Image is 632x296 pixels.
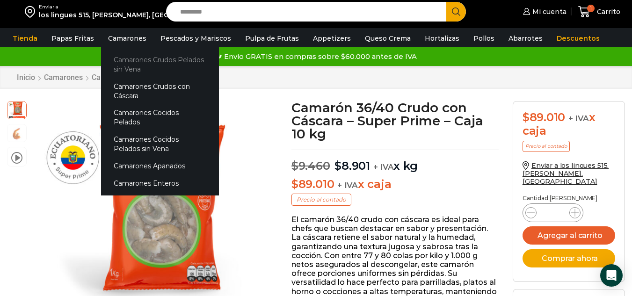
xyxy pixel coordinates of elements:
input: Product quantity [544,206,562,219]
a: Pescados y Mariscos [156,29,236,47]
a: Abarrotes [504,29,547,47]
p: Cantidad [PERSON_NAME] [523,195,615,202]
span: camaron-con-cascara [7,124,26,143]
a: Camarones [103,29,151,47]
div: Open Intercom Messenger [600,264,623,287]
a: Mi cuenta [521,2,567,21]
a: Queso Crema [360,29,415,47]
span: + IVA [373,162,394,172]
div: x caja [523,111,615,138]
a: Pollos [469,29,499,47]
a: Descuentos [552,29,604,47]
span: + IVA [337,180,358,190]
button: Search button [446,2,466,22]
a: Enviar a los lingues 515, [PERSON_NAME], [GEOGRAPHIC_DATA] [523,161,609,186]
p: x kg [291,150,499,173]
div: los lingues 515, [PERSON_NAME], [GEOGRAPHIC_DATA] [39,10,225,20]
span: 1 [587,5,595,12]
bdi: 89.010 [523,110,565,124]
a: Camarones Cocidos Pelados [101,104,219,131]
bdi: 9.460 [291,159,330,173]
div: Enviar a [39,4,225,10]
a: Camarones Enteros [101,174,219,192]
a: Camarones Crudos con Cáscara [91,73,200,82]
p: Precio al contado [523,141,570,152]
a: Appetizers [308,29,356,47]
a: Camarones Crudos con Cáscara [101,78,219,104]
p: x caja [291,178,499,191]
span: PM04004021 [7,100,26,119]
button: Agregar al carrito [523,226,615,245]
bdi: 8.901 [334,159,370,173]
span: Carrito [595,7,620,16]
a: 1 Carrito [576,1,623,23]
a: Camarones Crudos Pelados sin Vena [101,51,219,78]
span: $ [334,159,341,173]
button: Comprar ahora [523,249,615,267]
a: Tienda [8,29,42,47]
span: + IVA [568,114,589,123]
a: Camarones Cocidos Pelados sin Vena [101,131,219,158]
a: Hortalizas [420,29,464,47]
a: Inicio [16,73,36,82]
bdi: 89.010 [291,177,334,191]
img: address-field-icon.svg [25,4,39,20]
nav: Breadcrumb [16,73,200,82]
a: Camarones Apanados [101,158,219,175]
a: Papas Fritas [47,29,99,47]
a: Camarones [44,73,83,82]
span: $ [523,110,530,124]
span: $ [291,159,298,173]
p: Precio al contado [291,194,351,206]
span: Mi cuenta [530,7,567,16]
a: Pulpa de Frutas [240,29,304,47]
span: $ [291,177,298,191]
h1: Camarón 36/40 Crudo con Cáscara – Super Prime – Caja 10 kg [291,101,499,140]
